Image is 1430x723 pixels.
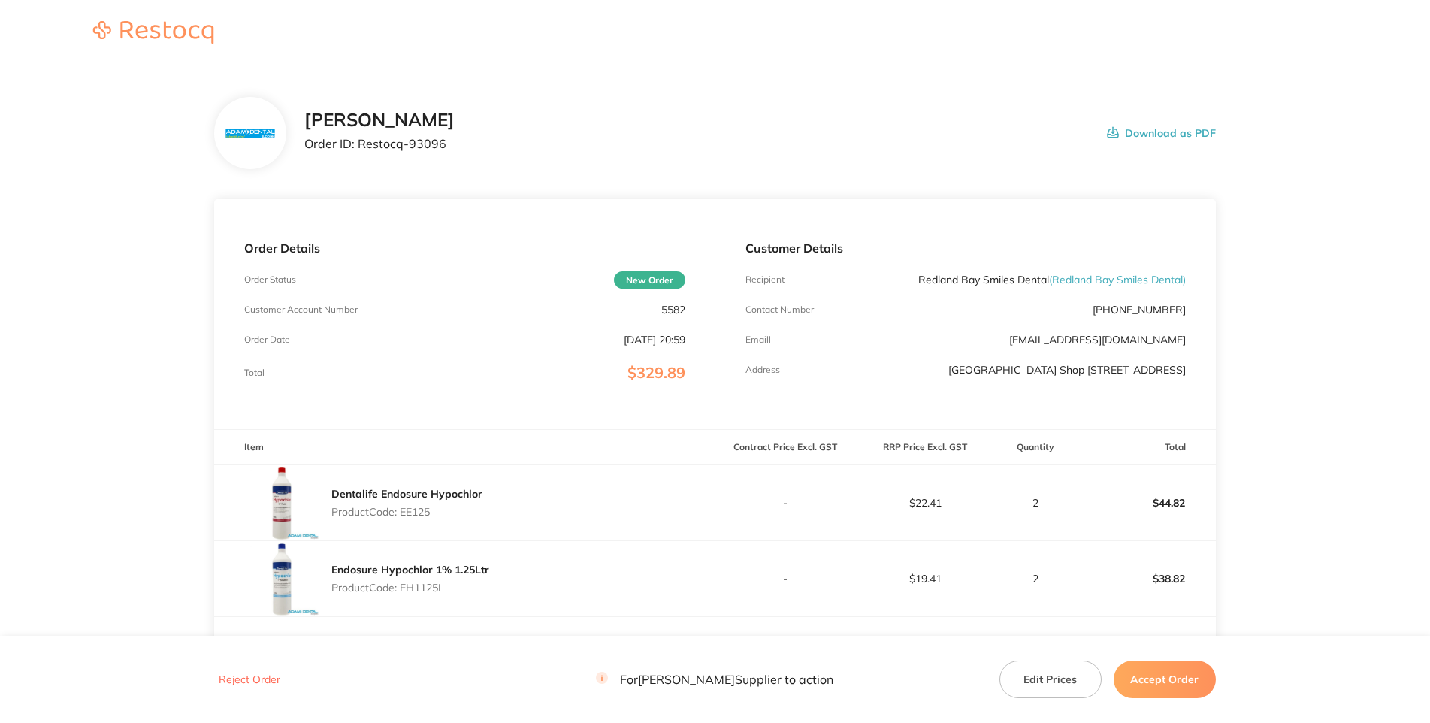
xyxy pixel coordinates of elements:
th: Item [214,430,715,465]
p: 5582 [661,304,685,316]
img: bm4zcDdxeQ [244,617,319,692]
img: c3FwdmFhdQ [244,465,319,540]
p: Redland Bay Smiles Dental [918,274,1186,286]
img: dTFnODIxcQ [244,541,319,616]
p: - [716,573,854,585]
button: Accept Order [1114,661,1216,698]
button: Reject Order [214,673,285,687]
th: Total [1075,430,1216,465]
p: [DATE] 20:59 [624,334,685,346]
p: Customer Details [745,241,1186,255]
a: Endosure Hypochlor 1% 1.25Ltr [331,563,489,576]
p: Total [244,368,265,378]
p: Order ID: Restocq- 93096 [304,137,455,150]
p: Contact Number [745,304,814,315]
p: Customer Account Number [244,304,358,315]
th: Contract Price Excl. GST [715,430,855,465]
p: $22.41 [856,497,994,509]
p: [PHONE_NUMBER] [1093,304,1186,316]
p: Product Code: EE125 [331,506,482,518]
p: 2 [996,497,1075,509]
p: Address [745,365,780,375]
p: $44.82 [1076,485,1215,521]
p: For [PERSON_NAME] Supplier to action [596,673,833,687]
p: 2 [996,573,1075,585]
th: RRP Price Excl. GST [855,430,995,465]
span: $329.89 [627,363,685,382]
span: New Order [614,271,685,289]
p: Product Code: EH1125L [331,582,489,594]
p: Recipient [745,274,785,285]
button: Edit Prices [999,661,1102,698]
a: Dentalife Endosure Hypochlor [331,487,482,501]
img: N3hiYW42Mg [226,129,275,138]
p: - [716,497,854,509]
span: ( Redland Bay Smiles Dental ) [1049,273,1186,286]
p: $38.82 [1076,561,1215,597]
th: Quantity [995,430,1075,465]
img: Restocq logo [78,21,228,44]
p: Emaill [745,334,771,345]
p: $19.41 [856,573,994,585]
p: Order Date [244,334,290,345]
p: [GEOGRAPHIC_DATA] Shop [STREET_ADDRESS] [948,364,1186,376]
button: Download as PDF [1107,110,1216,156]
a: [EMAIL_ADDRESS][DOMAIN_NAME] [1009,333,1186,346]
p: Order Status [244,274,296,285]
p: Order Details [244,241,685,255]
h2: [PERSON_NAME] [304,110,455,131]
a: Restocq logo [78,21,228,46]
